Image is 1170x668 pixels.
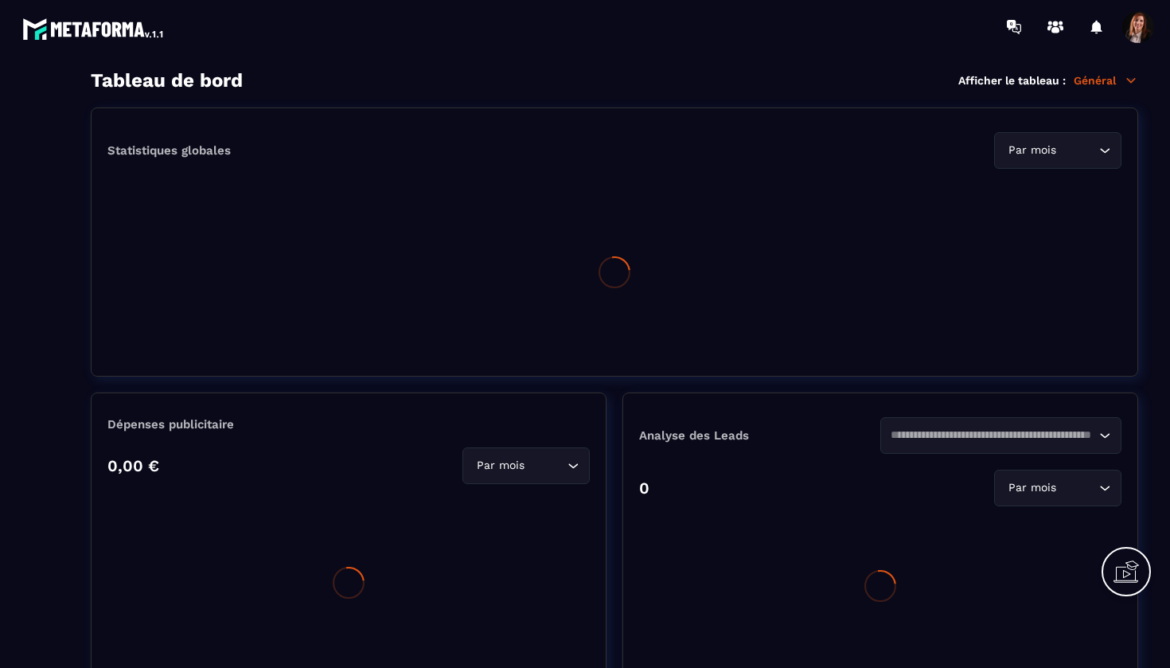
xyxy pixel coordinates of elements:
[639,428,880,443] p: Analyse des Leads
[462,447,590,484] div: Search for option
[1059,142,1095,159] input: Search for option
[107,143,231,158] p: Statistiques globales
[891,427,1095,444] input: Search for option
[994,470,1121,506] div: Search for option
[880,417,1121,454] div: Search for option
[91,69,243,92] h3: Tableau de bord
[1059,479,1095,497] input: Search for option
[1004,142,1059,159] span: Par mois
[107,417,590,432] p: Dépenses publicitaire
[958,74,1066,87] p: Afficher le tableau :
[107,456,159,475] p: 0,00 €
[473,457,528,475] span: Par mois
[639,479,649,498] p: 0
[994,132,1121,169] div: Search for option
[528,457,564,475] input: Search for option
[1004,479,1059,497] span: Par mois
[22,14,166,43] img: logo
[1074,73,1138,88] p: Général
